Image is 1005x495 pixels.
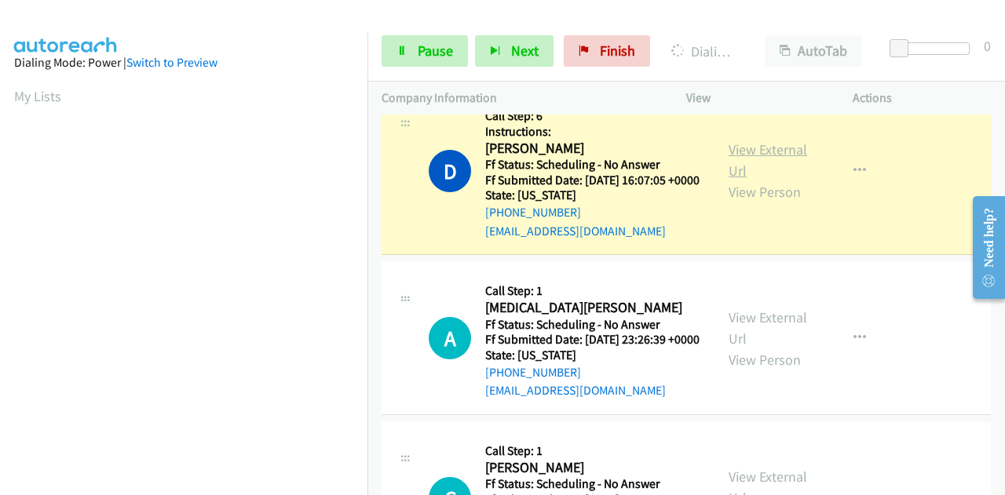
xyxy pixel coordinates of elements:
h5: State: [US_STATE] [485,348,700,363]
h5: Ff Submitted Date: [DATE] 16:07:05 +0000 [485,173,700,188]
h5: Call Step: 1 [485,283,700,299]
h5: Call Step: 1 [485,443,700,459]
p: Company Information [382,89,658,107]
a: [PHONE_NUMBER] [485,205,581,220]
span: Next [511,42,539,60]
h1: D [429,150,471,192]
a: Pause [382,35,468,67]
div: 0 [984,35,991,56]
a: [EMAIL_ADDRESS][DOMAIN_NAME] [485,224,666,238]
h2: [PERSON_NAME] [485,459,700,477]
div: Delay between calls (in seconds) [897,42,970,55]
h2: [MEDICAL_DATA][PERSON_NAME] [485,299,700,317]
h5: Instructions: [485,124,700,140]
h5: State: [US_STATE] [485,187,700,203]
h5: Ff Status: Scheduling - No Answer [485,157,700,173]
h1: A [429,317,471,359]
h5: Ff Status: Scheduling - No Answer [485,476,700,492]
a: Switch to Preview [126,55,217,70]
h5: Call Step: 6 [485,108,700,124]
div: Dialing Mode: Power | [14,53,353,72]
h5: Ff Status: Scheduling - No Answer [485,317,700,333]
p: Actions [853,89,991,107]
a: View Person [729,351,801,369]
span: Pause [418,42,453,60]
a: Finish [564,35,650,67]
a: View Person [729,183,801,201]
span: Finish [600,42,635,60]
button: AutoTab [765,35,862,67]
h2: [PERSON_NAME] [485,140,695,158]
a: View External Url [729,140,807,180]
p: View [686,89,824,107]
iframe: Resource Center [960,185,1005,310]
button: Next [475,35,554,67]
a: My Lists [14,87,61,105]
a: [PHONE_NUMBER] [485,365,581,380]
a: [EMAIL_ADDRESS][DOMAIN_NAME] [485,383,666,398]
h5: Ff Submitted Date: [DATE] 23:26:39 +0000 [485,332,700,348]
div: The call is yet to be attempted [429,317,471,359]
a: View External Url [729,308,807,348]
p: Dialing [PERSON_NAME] [671,41,736,62]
